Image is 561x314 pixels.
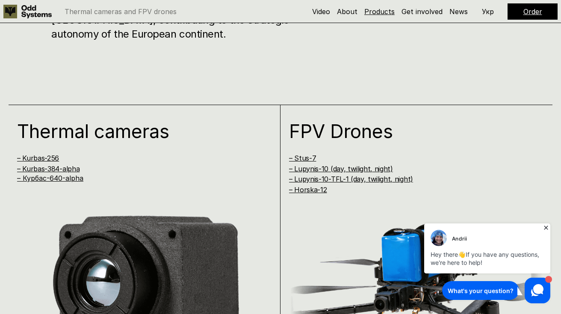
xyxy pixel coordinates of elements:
a: Products [364,7,395,16]
a: – Курбас-640-alpha [17,174,83,182]
a: – Lupynis-10 (day, twilight, night) [289,164,393,173]
p: Укр [482,8,494,15]
a: – Lupynis-10-TFL-1 (day, twilight, night) [289,175,413,183]
iframe: HelpCrunch [422,221,552,305]
a: Get involved [402,7,443,16]
a: – Kurbas-256 [17,154,59,162]
h1: FPV Drones [289,122,529,141]
p: Thermal cameras and FPV drones [65,8,177,15]
a: News [449,7,468,16]
a: – Horska-12 [289,185,327,194]
a: Video [312,7,330,16]
a: About [337,7,357,16]
h1: Thermal cameras [17,122,257,141]
a: – Stus-7 [289,154,316,162]
a: Order [523,7,542,16]
a: – Kurbas-384-alpha [17,164,80,173]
